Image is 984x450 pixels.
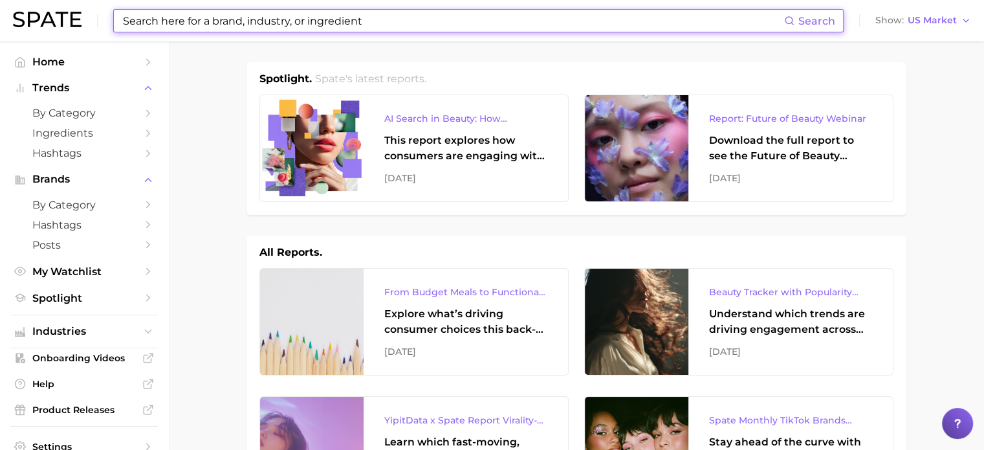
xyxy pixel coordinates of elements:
a: Home [10,52,158,72]
div: Report: Future of Beauty Webinar [709,111,872,126]
a: Spotlight [10,288,158,308]
a: by Category [10,195,158,215]
a: Product Releases [10,400,158,420]
a: Report: Future of Beauty WebinarDownload the full report to see the Future of Beauty trends we un... [584,95,893,202]
div: Explore what’s driving consumer choices this back-to-school season From budget-friendly meals to ... [384,306,547,337]
a: Hashtags [10,215,158,235]
span: Onboarding Videos [32,352,136,364]
a: Help [10,374,158,394]
span: Home [32,56,136,68]
div: [DATE] [384,170,547,186]
button: Brands [10,170,158,189]
div: [DATE] [709,344,872,359]
input: Search here for a brand, industry, or ingredient [122,10,784,32]
span: by Category [32,199,136,211]
span: Product Releases [32,404,136,416]
a: Onboarding Videos [10,348,158,368]
div: [DATE] [709,170,872,186]
a: My Watchlist [10,262,158,282]
span: My Watchlist [32,265,136,278]
div: YipitData x Spate Report Virality-Driven Brands Are Taking a Slice of the Beauty Pie [384,412,547,428]
button: Trends [10,78,158,98]
span: by Category [32,107,136,119]
span: Industries [32,326,136,337]
span: Spotlight [32,292,136,304]
a: Hashtags [10,143,158,163]
h2: Spate's latest reports. [315,71,426,87]
a: by Category [10,103,158,123]
div: Understand which trends are driving engagement across platforms in the skin, hair, makeup, and fr... [709,306,872,337]
img: SPATE [13,12,82,27]
a: Posts [10,235,158,255]
div: Beauty Tracker with Popularity Index [709,284,872,300]
div: Download the full report to see the Future of Beauty trends we unpacked during the webinar. [709,133,872,164]
span: Trends [32,82,136,94]
button: Industries [10,322,158,341]
span: US Market [908,17,957,24]
div: Spate Monthly TikTok Brands Tracker [709,412,872,428]
span: Help [32,378,136,390]
span: Ingredients [32,127,136,139]
a: Beauty Tracker with Popularity IndexUnderstand which trends are driving engagement across platfor... [584,268,893,376]
a: Ingredients [10,123,158,143]
span: Search [798,15,835,27]
a: From Budget Meals to Functional Snacks: Food & Beverage Trends Shaping Consumer Behavior This Sch... [259,268,569,376]
div: From Budget Meals to Functional Snacks: Food & Beverage Trends Shaping Consumer Behavior This Sch... [384,284,547,300]
span: Show [875,17,904,24]
button: ShowUS Market [872,12,974,29]
div: This report explores how consumers are engaging with AI-powered search tools — and what it means ... [384,133,547,164]
span: Brands [32,174,136,185]
h1: Spotlight. [259,71,312,87]
h1: All Reports. [259,245,322,260]
span: Posts [32,239,136,251]
span: Hashtags [32,219,136,231]
div: [DATE] [384,344,547,359]
div: AI Search in Beauty: How Consumers Are Using ChatGPT vs. Google Search [384,111,547,126]
span: Hashtags [32,147,136,159]
a: AI Search in Beauty: How Consumers Are Using ChatGPT vs. Google SearchThis report explores how co... [259,95,569,202]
